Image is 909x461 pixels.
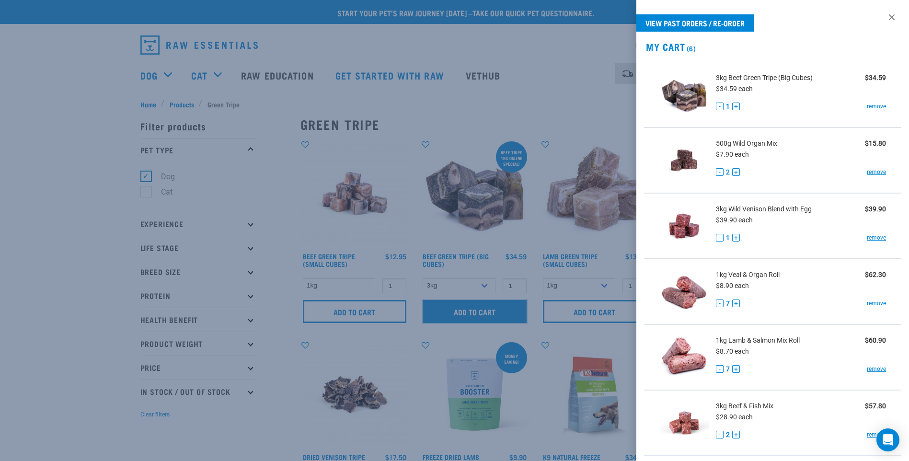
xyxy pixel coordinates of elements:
[732,300,740,307] button: +
[716,401,773,411] span: 3kg Beef & Fish Mix
[659,70,709,119] img: Beef Green Tripe (Big Cubes)
[867,365,886,373] a: remove
[716,234,724,242] button: -
[716,335,800,346] span: 1kg Lamb & Salmon Mix Roll
[867,299,886,308] a: remove
[867,102,886,111] a: remove
[726,299,730,309] span: 7
[716,216,753,224] span: $39.90 each
[659,201,709,251] img: Wild Venison Blend with Egg
[867,168,886,176] a: remove
[732,103,740,110] button: +
[732,365,740,373] button: +
[659,136,709,185] img: Wild Organ Mix
[716,347,749,355] span: $8.70 each
[716,300,724,307] button: -
[716,103,724,110] button: -
[865,402,886,410] strong: $57.80
[867,233,886,242] a: remove
[716,365,724,373] button: -
[716,85,753,92] span: $34.59 each
[726,430,730,440] span: 2
[732,234,740,242] button: +
[716,138,777,149] span: 500g Wild Organ Mix
[732,431,740,438] button: +
[865,139,886,147] strong: $15.80
[716,168,724,176] button: -
[716,413,753,421] span: $28.90 each
[659,267,709,316] img: Veal & Organ Roll
[732,168,740,176] button: +
[716,204,812,214] span: 3kg Wild Venison Blend with Egg
[726,102,730,112] span: 1
[716,431,724,438] button: -
[865,205,886,213] strong: $39.90
[876,428,899,451] div: Open Intercom Messenger
[726,233,730,243] span: 1
[716,150,749,158] span: $7.90 each
[867,430,886,439] a: remove
[636,41,909,52] h2: My Cart
[726,364,730,374] span: 7
[865,336,886,344] strong: $60.90
[726,167,730,177] span: 2
[716,73,813,83] span: 3kg Beef Green Tripe (Big Cubes)
[636,14,754,32] a: View past orders / re-order
[865,271,886,278] strong: $62.30
[685,46,696,50] span: (6)
[659,333,709,382] img: Lamb & Salmon Mix Roll
[865,74,886,81] strong: $34.59
[716,270,780,280] span: 1kg Veal & Organ Roll
[659,398,709,448] img: Beef & Fish Mix
[716,282,749,289] span: $8.90 each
